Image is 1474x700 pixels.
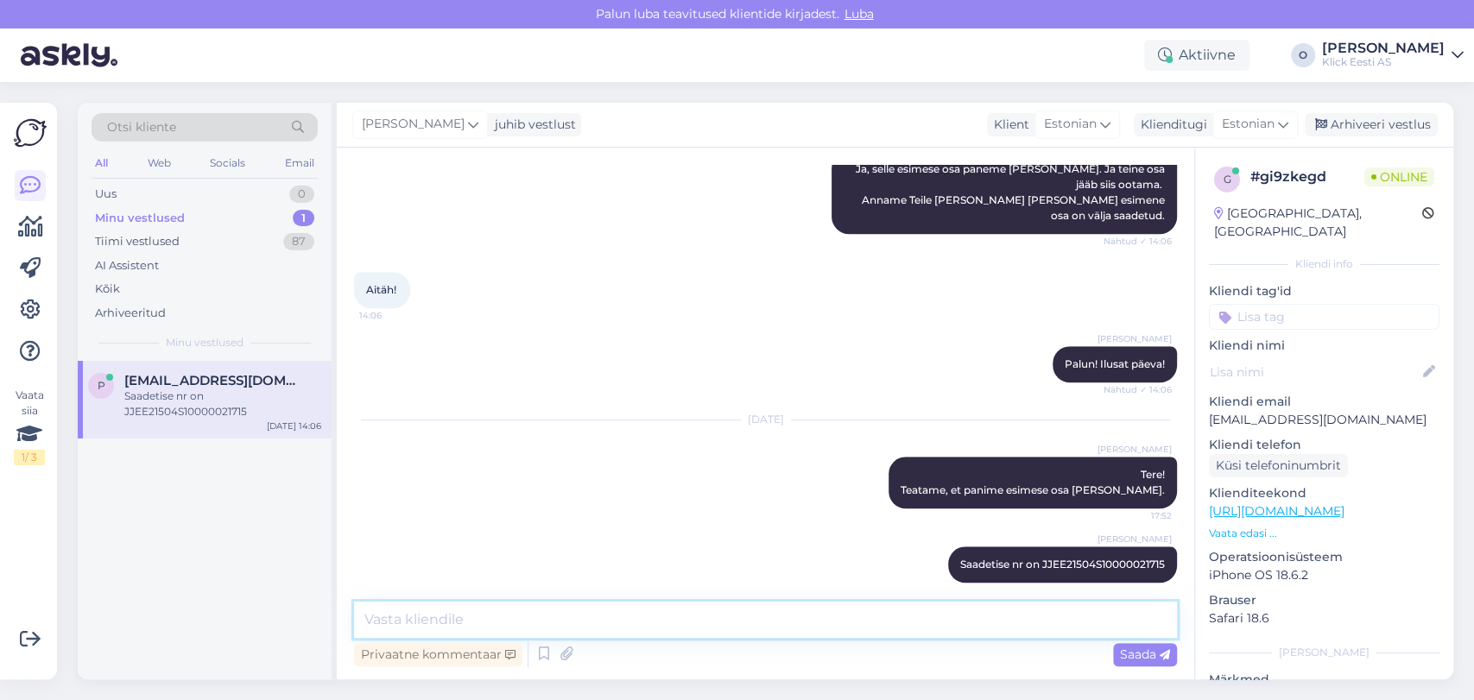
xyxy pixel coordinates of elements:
div: [GEOGRAPHIC_DATA], [GEOGRAPHIC_DATA] [1214,205,1422,241]
input: Lisa nimi [1210,363,1420,382]
div: Uus [95,186,117,203]
span: Otsi kliente [107,118,176,136]
span: 17:52 [1107,509,1172,522]
p: Operatsioonisüsteem [1209,548,1439,566]
span: Saadetise nr on JJEE21504S10000021715 [960,558,1165,571]
div: Tiimi vestlused [95,233,180,250]
div: Web [144,152,174,174]
span: [PERSON_NAME] [1098,443,1172,456]
p: Vaata edasi ... [1209,526,1439,541]
input: Lisa tag [1209,304,1439,330]
div: Aktiivne [1144,40,1249,71]
div: Kõik [95,281,120,298]
p: Kliendi email [1209,393,1439,411]
div: 1 / 3 [14,450,45,465]
div: [PERSON_NAME] [1209,645,1439,660]
span: [PERSON_NAME] [1098,332,1172,345]
span: [PERSON_NAME] [1098,533,1172,545]
div: 0 [289,186,314,203]
span: Nähtud ✓ 14:06 [1104,383,1172,396]
div: Arhiveeri vestlus [1305,113,1438,136]
span: Luba [839,6,879,22]
span: 17:52 [1107,583,1172,596]
div: O [1291,43,1315,67]
a: [URL][DOMAIN_NAME] [1209,503,1344,519]
span: Puhtaltsinule@gmail.com [124,373,304,388]
p: Klienditeekond [1209,484,1439,502]
span: 14:06 [359,309,424,322]
span: [PERSON_NAME] [362,115,465,134]
div: # gi9zkegd [1250,167,1364,187]
div: Klient [987,116,1029,134]
div: juhib vestlust [488,116,576,134]
div: 87 [283,233,314,250]
p: Märkmed [1209,671,1439,689]
div: Arhiveeritud [95,305,166,322]
p: Kliendi nimi [1209,337,1439,355]
div: Minu vestlused [95,210,185,227]
div: [DATE] 14:06 [267,419,321,432]
span: P [98,379,105,392]
div: Privaatne kommentaar [354,643,522,666]
p: Safari 18.6 [1209,609,1439,627]
span: Nähtud ✓ 14:06 [1104,235,1172,248]
p: [EMAIL_ADDRESS][DOMAIN_NAME] [1209,411,1439,429]
div: All [92,152,111,174]
div: AI Assistent [95,257,159,274]
div: Kliendi info [1209,256,1439,272]
span: Estonian [1044,115,1097,134]
span: Palun! Ilusat päeva! [1065,357,1165,370]
span: Minu vestlused [166,335,244,350]
span: g [1224,173,1231,186]
p: iPhone OS 18.6.2 [1209,566,1439,584]
div: Klienditugi [1134,116,1207,134]
div: [DATE] [354,412,1177,427]
p: Kliendi tag'id [1209,282,1439,300]
div: [PERSON_NAME] [1322,41,1445,55]
div: Socials [206,152,249,174]
a: [PERSON_NAME]Klick Eesti AS [1322,41,1464,69]
span: Online [1364,167,1434,186]
p: Kliendi telefon [1209,436,1439,454]
img: Askly Logo [14,117,47,149]
div: Klick Eesti AS [1322,55,1445,69]
div: Vaata siia [14,388,45,465]
span: Aitäh! [366,283,396,296]
span: Saada [1120,646,1170,662]
div: Email [282,152,318,174]
div: Saadetise nr on JJEE21504S10000021715 [124,388,321,419]
span: Estonian [1222,115,1275,134]
div: 1 [293,210,314,227]
p: Brauser [1209,591,1439,609]
div: Küsi telefoninumbrit [1209,454,1348,477]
